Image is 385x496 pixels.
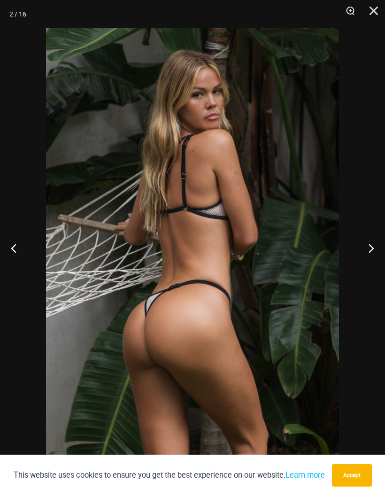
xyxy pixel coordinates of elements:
img: Trade Winds IvoryInk 384 Top 469 Thong 03 [46,28,339,468]
button: Accept [332,464,372,487]
a: Learn more [285,471,325,480]
p: This website uses cookies to ensure you get the best experience on our website. [14,469,325,481]
button: Next [350,225,385,271]
div: 2 / 16 [9,7,26,21]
